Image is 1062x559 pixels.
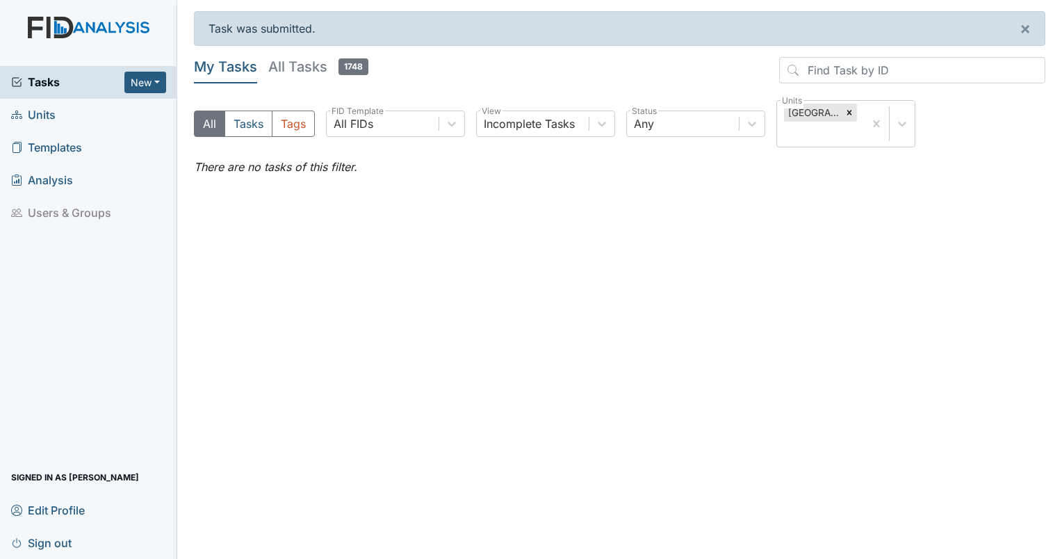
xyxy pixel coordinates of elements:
span: Analysis [11,170,73,191]
h5: All Tasks [268,57,368,76]
button: New [124,72,166,93]
button: Tasks [224,111,272,137]
span: Signed in as [PERSON_NAME] [11,467,139,488]
button: Tags [272,111,315,137]
span: 1748 [338,58,368,75]
span: Sign out [11,532,72,553]
button: × [1006,12,1045,45]
span: × [1020,18,1031,38]
div: Task was submitted. [194,11,1045,46]
button: All [194,111,225,137]
div: [GEOGRAPHIC_DATA] [784,104,842,122]
em: There are no tasks of this filter. [194,160,357,174]
div: Incomplete Tasks [484,115,575,132]
span: Edit Profile [11,499,85,521]
a: Tasks [11,74,124,90]
div: Any [634,115,654,132]
h5: My Tasks [194,57,257,76]
div: Type filter [194,111,315,137]
span: Templates [11,137,82,159]
input: Find Task by ID [779,57,1045,83]
span: Units [11,104,56,126]
div: All FIDs [334,115,373,132]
